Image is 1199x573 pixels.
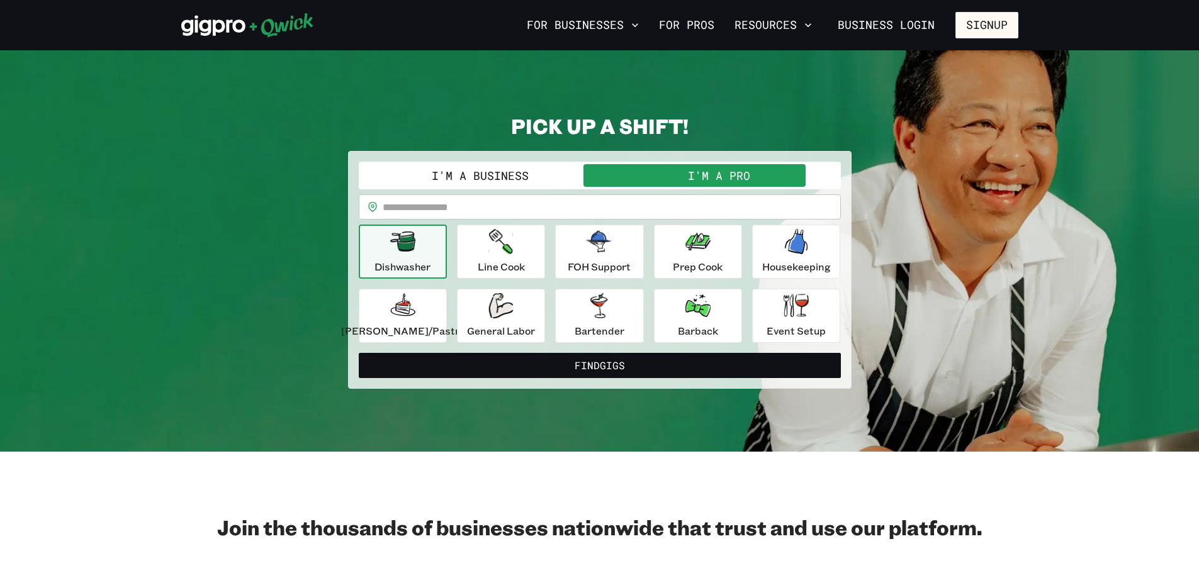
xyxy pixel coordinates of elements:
[359,225,447,279] button: Dishwasher
[827,12,945,38] a: Business Login
[457,225,545,279] button: Line Cook
[555,225,643,279] button: FOH Support
[752,289,840,343] button: Event Setup
[654,225,742,279] button: Prep Cook
[762,259,831,274] p: Housekeeping
[752,225,840,279] button: Housekeeping
[673,259,723,274] p: Prep Cook
[478,259,525,274] p: Line Cook
[522,14,644,36] button: For Businesses
[359,353,841,378] button: FindGigs
[654,14,719,36] a: For Pros
[555,289,643,343] button: Bartender
[767,323,826,338] p: Event Setup
[181,515,1018,540] h2: Join the thousands of businesses nationwide that trust and use our platform.
[341,323,464,338] p: [PERSON_NAME]/Pastry
[729,14,817,36] button: Resources
[955,12,1018,38] button: Signup
[678,323,718,338] p: Barback
[359,289,447,343] button: [PERSON_NAME]/Pastry
[654,289,742,343] button: Barback
[374,259,431,274] p: Dishwasher
[348,113,852,138] h2: PICK UP A SHIFT!
[361,164,600,187] button: I'm a Business
[568,259,631,274] p: FOH Support
[600,164,838,187] button: I'm a Pro
[575,323,624,338] p: Bartender
[457,289,545,343] button: General Labor
[467,323,535,338] p: General Labor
